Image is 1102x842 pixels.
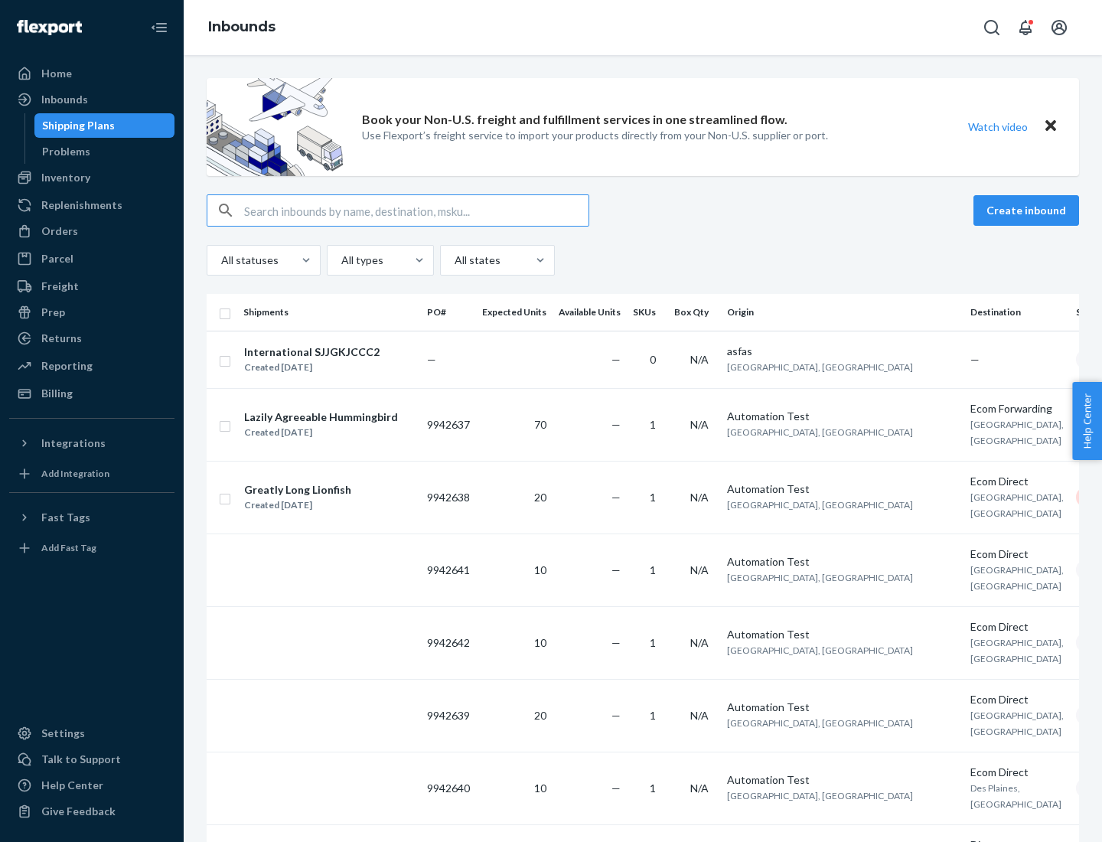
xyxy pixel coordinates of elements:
[727,426,913,438] span: [GEOGRAPHIC_DATA], [GEOGRAPHIC_DATA]
[727,409,958,424] div: Automation Test
[690,636,709,649] span: N/A
[970,353,980,366] span: —
[611,418,621,431] span: —
[41,804,116,819] div: Give Feedback
[17,20,82,35] img: Flexport logo
[534,709,546,722] span: 20
[690,709,709,722] span: N/A
[362,128,828,143] p: Use Flexport’s freight service to import your products directly from your Non-U.S. supplier or port.
[611,709,621,722] span: —
[9,326,174,351] a: Returns
[534,782,546,795] span: 10
[9,193,174,217] a: Replenishments
[976,12,1007,43] button: Open Search Box
[144,12,174,43] button: Close Navigation
[9,354,174,378] a: Reporting
[208,18,275,35] a: Inbounds
[970,419,1064,446] span: [GEOGRAPHIC_DATA], [GEOGRAPHIC_DATA]
[958,116,1038,138] button: Watch video
[244,195,588,226] input: Search inbounds by name, destination, msku...
[237,294,421,331] th: Shipments
[727,627,958,642] div: Automation Test
[727,645,913,656] span: [GEOGRAPHIC_DATA], [GEOGRAPHIC_DATA]
[534,418,546,431] span: 70
[41,726,85,741] div: Settings
[196,5,288,50] ol: breadcrumbs
[9,505,174,530] button: Fast Tags
[970,782,1061,810] span: Des Plaines, [GEOGRAPHIC_DATA]
[41,251,73,266] div: Parcel
[427,353,436,366] span: —
[362,111,787,129] p: Book your Non-U.S. freight and fulfillment services in one streamlined flow.
[244,344,380,360] div: International SJJGKJCCC2
[970,637,1064,664] span: [GEOGRAPHIC_DATA], [GEOGRAPHIC_DATA]
[970,692,1064,707] div: Ecom Direct
[421,294,476,331] th: PO#
[421,679,476,752] td: 9942639
[34,139,175,164] a: Problems
[534,491,546,504] span: 20
[611,491,621,504] span: —
[42,118,115,133] div: Shipping Plans
[9,462,174,486] a: Add Integration
[650,491,656,504] span: 1
[721,294,964,331] th: Origin
[244,482,351,498] div: Greatly Long Lionfish
[970,491,1064,519] span: [GEOGRAPHIC_DATA], [GEOGRAPHIC_DATA]
[1041,116,1061,138] button: Close
[41,279,79,294] div: Freight
[970,474,1064,489] div: Ecom Direct
[41,197,122,213] div: Replenishments
[727,361,913,373] span: [GEOGRAPHIC_DATA], [GEOGRAPHIC_DATA]
[421,388,476,461] td: 9942637
[9,274,174,299] a: Freight
[9,536,174,560] a: Add Fast Tag
[34,113,175,138] a: Shipping Plans
[690,353,709,366] span: N/A
[9,799,174,824] button: Give Feedback
[41,170,90,185] div: Inventory
[650,709,656,722] span: 1
[9,773,174,798] a: Help Center
[727,717,913,729] span: [GEOGRAPHIC_DATA], [GEOGRAPHIC_DATA]
[421,461,476,534] td: 9942638
[41,305,65,320] div: Prep
[650,636,656,649] span: 1
[690,491,709,504] span: N/A
[9,219,174,243] a: Orders
[727,499,913,511] span: [GEOGRAPHIC_DATA], [GEOGRAPHIC_DATA]
[9,721,174,746] a: Settings
[9,165,174,190] a: Inventory
[553,294,627,331] th: Available Units
[727,772,958,788] div: Automation Test
[244,410,398,425] div: Lazily Agreeable Hummingbird
[650,563,656,576] span: 1
[1044,12,1074,43] button: Open account menu
[1072,382,1102,460] button: Help Center
[650,782,656,795] span: 1
[453,253,455,268] input: All states
[41,224,78,239] div: Orders
[41,92,88,107] div: Inbounds
[650,418,656,431] span: 1
[970,710,1064,737] span: [GEOGRAPHIC_DATA], [GEOGRAPHIC_DATA]
[611,353,621,366] span: —
[421,534,476,606] td: 9942641
[41,467,109,480] div: Add Integration
[9,246,174,271] a: Parcel
[42,144,90,159] div: Problems
[41,541,96,554] div: Add Fast Tag
[727,344,958,359] div: asfas
[476,294,553,331] th: Expected Units
[41,778,103,793] div: Help Center
[611,563,621,576] span: —
[611,636,621,649] span: —
[41,752,121,767] div: Talk to Support
[1010,12,1041,43] button: Open notifications
[727,700,958,715] div: Automation Test
[534,563,546,576] span: 10
[9,87,174,112] a: Inbounds
[964,294,1070,331] th: Destination
[9,747,174,772] a: Talk to Support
